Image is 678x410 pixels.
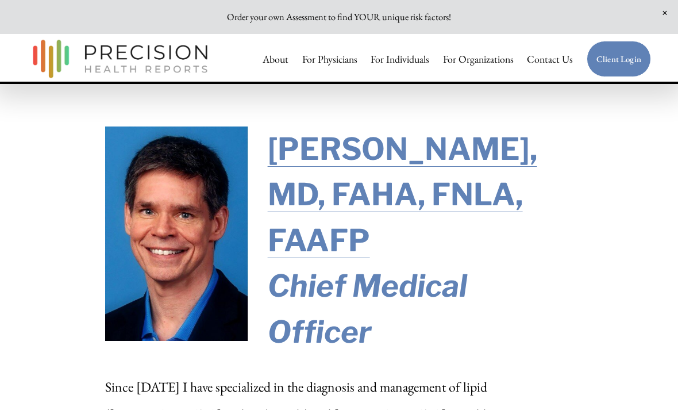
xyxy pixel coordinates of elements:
[527,48,573,70] a: Contact Us
[27,35,213,83] img: Precision Health Reports
[587,41,651,77] a: Client Login
[443,48,514,70] a: folder dropdown
[268,131,537,259] a: [PERSON_NAME], MD, FAHA, FNLA, FAAFP
[263,48,288,70] a: About
[443,49,514,70] span: For Organizations
[302,48,357,70] a: For Physicians
[371,48,429,70] a: For Individuals
[268,267,473,350] em: Chief Medical Officer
